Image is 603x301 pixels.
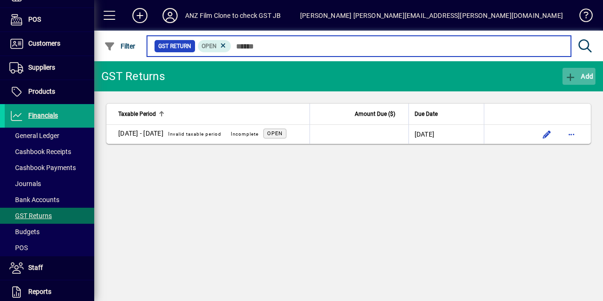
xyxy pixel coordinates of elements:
a: Bank Accounts [5,192,94,208]
a: POS [5,8,94,32]
div: GST Returns [101,69,165,84]
span: POS [28,16,41,23]
span: Invalid taxable period [168,131,221,137]
mat-chip: Status: Open [198,40,231,52]
a: Customers [5,32,94,56]
span: Amount Due ($) [355,109,395,119]
div: Taxable Period [118,109,304,119]
span: Bank Accounts [9,196,59,203]
span: Suppliers [28,64,55,71]
td: [DATE] [408,125,484,144]
button: Add [125,7,155,24]
a: Suppliers [5,56,94,80]
a: Budgets [5,224,94,240]
div: [PERSON_NAME] [PERSON_NAME][EMAIL_ADDRESS][PERSON_NAME][DOMAIN_NAME] [300,8,563,23]
span: Journals [9,180,41,187]
a: GST Returns [5,208,94,224]
span: Filter [104,42,136,50]
a: Staff [5,256,94,280]
span: Products [28,88,55,95]
a: POS [5,240,94,256]
div: ANZ Film Clone to check GST JB [185,8,281,23]
button: More options [564,127,579,142]
span: General Ledger [9,132,59,139]
div: 01/06/2025 - 30/11/2025 [118,128,263,140]
div: Due Date [415,109,479,119]
button: Profile [155,7,185,24]
span: Budgets [9,228,40,236]
span: Cashbook Receipts [9,148,71,155]
button: Filter [102,38,138,55]
span: Taxable Period [118,109,156,119]
button: Edit [539,127,554,142]
span: Reports [28,288,51,295]
span: GST Returns [9,212,52,220]
a: Cashbook Receipts [5,144,94,160]
button: Add [562,68,595,85]
span: Add [565,73,593,80]
span: Due Date [415,109,438,119]
a: Cashbook Payments [5,160,94,176]
span: Open [202,43,217,49]
span: Cashbook Payments [9,164,76,171]
span: GST Return [158,41,191,51]
span: POS [9,244,28,252]
a: General Ledger [5,128,94,144]
span: Incomplete [231,131,259,137]
div: Amount Due ($) [316,109,403,119]
span: Financials [28,112,58,119]
span: Customers [28,40,60,47]
a: Knowledge Base [572,2,591,33]
span: Staff [28,264,43,271]
a: Journals [5,176,94,192]
span: Open [267,130,283,137]
a: Products [5,80,94,104]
